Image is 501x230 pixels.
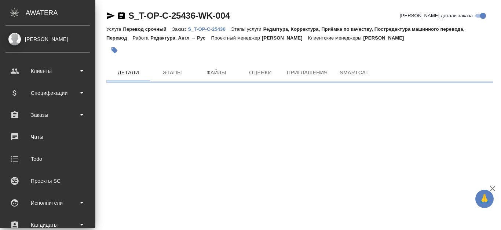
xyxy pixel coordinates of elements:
[106,26,465,41] p: Редактура, Корректура, Приёмка по качеству, Постредактура машинного перевода, Перевод
[155,68,190,77] span: Этапы
[400,12,473,19] span: [PERSON_NAME] детали заказа
[243,68,278,77] span: Оценки
[262,35,308,41] p: [PERSON_NAME]
[117,11,126,20] button: Скопировать ссылку
[106,11,115,20] button: Скопировать ссылку для ЯМессенджера
[478,191,491,207] span: 🙏
[188,26,231,32] a: S_T-OP-C-25436
[231,26,263,32] p: Этапы услуги
[199,68,234,77] span: Файлы
[106,42,122,58] button: Добавить тэг
[363,35,410,41] p: [PERSON_NAME]
[475,190,494,208] button: 🙏
[211,35,262,41] p: Проектный менеджер
[308,35,363,41] p: Клиентские менеджеры
[6,131,90,142] div: Чаты
[6,35,90,43] div: [PERSON_NAME]
[2,128,94,146] a: Чаты
[6,88,90,99] div: Спецификации
[123,26,172,32] p: Перевод срочный
[2,172,94,190] a: Проекты SC
[6,66,90,77] div: Клиенты
[6,153,90,164] div: Todo
[6,175,90,186] div: Проекты SC
[111,68,146,77] span: Детали
[172,26,188,32] p: Заказ:
[106,26,123,32] p: Услуга
[2,150,94,168] a: Todo
[128,11,230,21] a: S_T-OP-C-25436-WK-004
[6,197,90,208] div: Исполнители
[26,5,95,20] div: AWATERA
[337,68,372,77] span: SmartCat
[6,110,90,120] div: Заказы
[133,35,151,41] p: Работа
[287,68,328,77] span: Приглашения
[150,35,211,41] p: Редактура, Англ → Рус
